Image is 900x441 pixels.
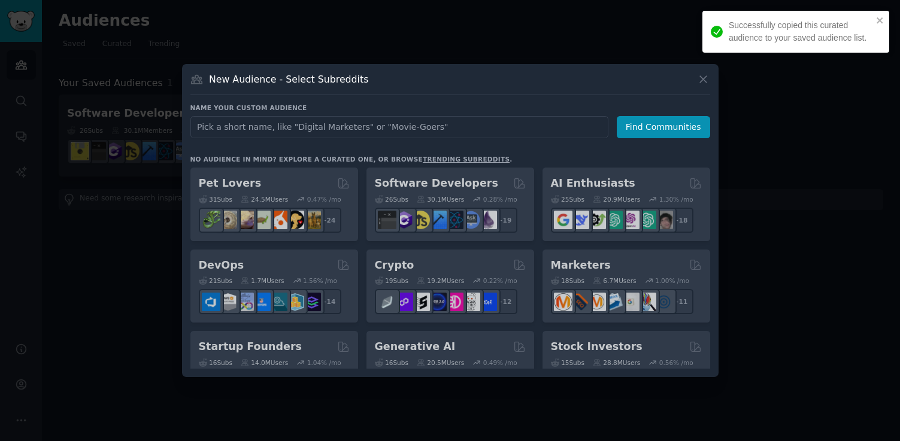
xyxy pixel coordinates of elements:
[190,104,710,112] h3: Name your custom audience
[617,116,710,138] button: Find Communities
[729,19,872,44] div: Successfully copied this curated audience to your saved audience list.
[190,116,608,138] input: Pick a short name, like "Digital Marketers" or "Movie-Goers"
[190,155,513,163] div: No audience in mind? Explore a curated one, or browse .
[423,156,510,163] a: trending subreddits
[209,73,368,86] h3: New Audience - Select Subreddits
[876,16,884,25] button: close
